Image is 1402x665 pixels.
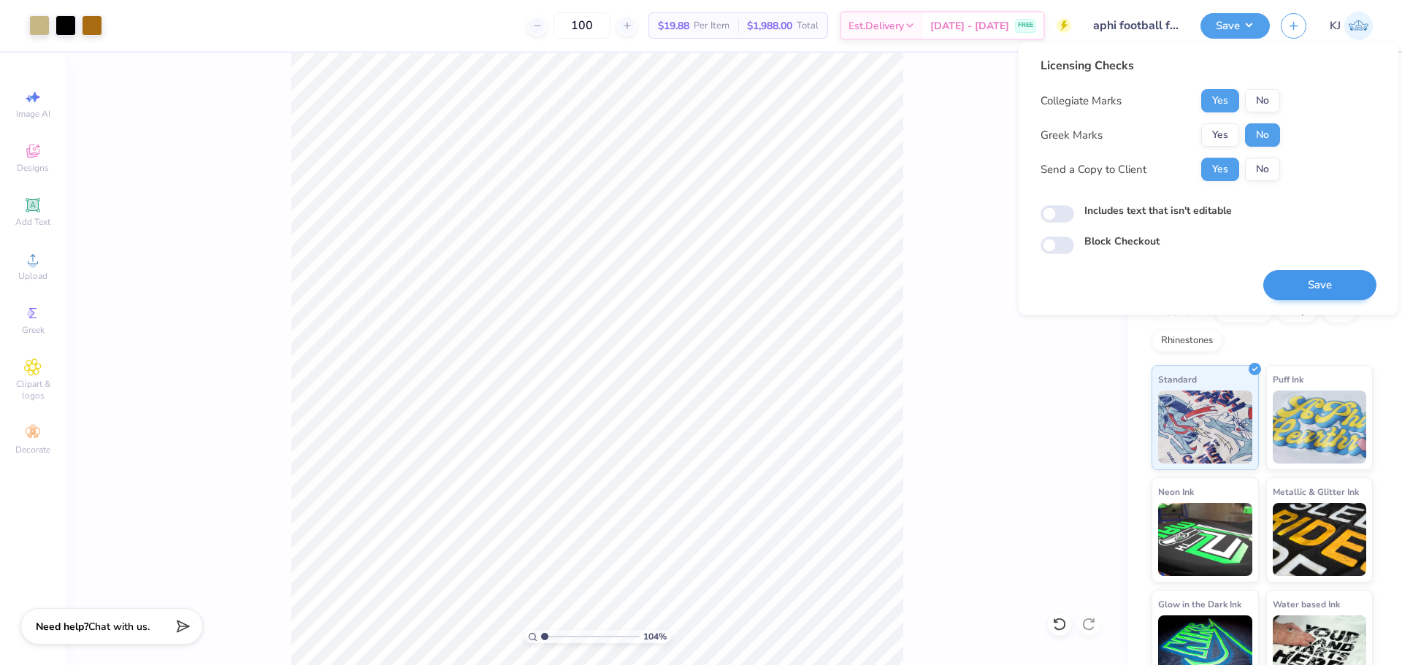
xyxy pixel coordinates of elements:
div: Greek Marks [1041,127,1103,144]
img: Neon Ink [1158,503,1252,576]
img: Kendra Jingco [1344,12,1373,40]
span: Add Text [15,216,50,228]
span: Est. Delivery [849,18,904,34]
span: FREE [1018,20,1033,31]
div: Licensing Checks [1041,57,1280,74]
span: $1,988.00 [747,18,792,34]
span: Upload [18,270,47,282]
span: Puff Ink [1273,372,1303,387]
strong: Need help? [36,620,88,634]
button: Save [1200,13,1270,39]
button: Yes [1201,158,1239,181]
span: Glow in the Dark Ink [1158,596,1241,612]
span: 104 % [643,630,667,643]
span: $19.88 [658,18,689,34]
span: Clipart & logos [7,378,58,401]
span: Total [797,18,819,34]
img: Puff Ink [1273,391,1367,464]
span: [DATE] - [DATE] [930,18,1009,34]
button: Yes [1201,89,1239,112]
button: No [1245,158,1280,181]
label: Includes text that isn't editable [1084,203,1232,218]
img: Metallic & Glitter Ink [1273,503,1367,576]
button: No [1245,89,1280,112]
button: Yes [1201,123,1239,147]
span: Greek [22,324,45,336]
img: Standard [1158,391,1252,464]
span: Decorate [15,444,50,455]
div: Send a Copy to Client [1041,161,1146,178]
span: Per Item [694,18,729,34]
span: KJ [1330,18,1341,34]
span: Image AI [16,108,50,120]
a: KJ [1330,12,1373,40]
div: Collegiate Marks [1041,93,1122,109]
span: Metallic & Glitter Ink [1273,484,1359,499]
button: No [1245,123,1280,147]
button: Save [1263,270,1376,300]
span: Standard [1158,372,1197,387]
span: Designs [17,162,49,174]
div: Rhinestones [1152,330,1222,352]
span: Chat with us. [88,620,150,634]
span: Neon Ink [1158,484,1194,499]
span: Water based Ink [1273,596,1340,612]
input: Untitled Design [1082,11,1190,40]
label: Block Checkout [1084,234,1160,249]
input: – – [553,12,610,39]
